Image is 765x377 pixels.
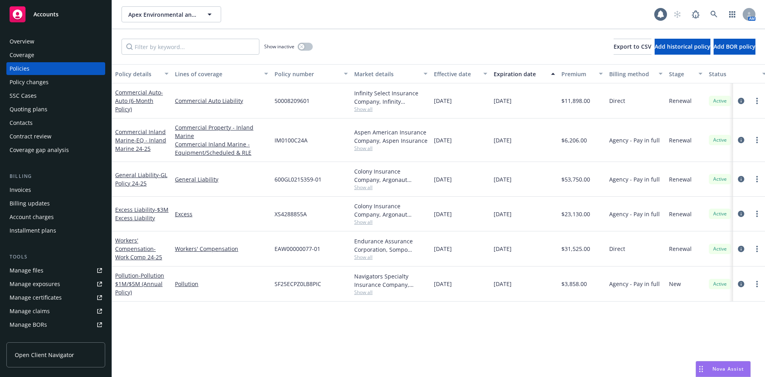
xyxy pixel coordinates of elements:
button: Premium [558,64,606,83]
span: SF25ECPZ0LB8PIC [275,280,321,288]
a: Excess Liability [115,206,169,222]
span: Add BOR policy [714,43,755,50]
button: Apex Environmental and Engineering, Inc. [122,6,221,22]
button: Export to CSV [614,39,651,55]
div: Overview [10,35,34,48]
span: IM0100C24A [275,136,308,144]
span: Agency - Pay in full [609,175,660,184]
span: Renewal [669,175,692,184]
a: Manage claims [6,305,105,318]
span: [DATE] [434,97,452,105]
a: Pollution [175,280,268,288]
span: Show all [354,184,428,191]
div: Manage exposures [10,278,60,290]
span: Direct [609,245,625,253]
span: XS4288855A [275,210,307,218]
a: Quoting plans [6,103,105,116]
a: circleInformation [736,96,746,106]
span: Show all [354,106,428,113]
button: Policy number [271,64,351,83]
div: Billing updates [10,197,50,210]
a: Manage certificates [6,291,105,304]
a: General Liability [175,175,268,184]
a: Contacts [6,116,105,129]
div: Premium [561,70,594,78]
a: Commercial Inland Marine - Equipment/Scheduled & RLE [175,140,268,157]
a: Billing updates [6,197,105,210]
span: $53,750.00 [561,175,590,184]
a: Commercial Auto Liability [175,97,268,105]
span: [DATE] [494,245,512,253]
a: more [752,135,762,145]
span: Show all [354,254,428,261]
span: $23,130.00 [561,210,590,218]
div: Account charges [10,211,54,223]
span: 600GL0215359-01 [275,175,322,184]
input: Filter by keyword... [122,39,259,55]
a: Contract review [6,130,105,143]
span: [DATE] [434,175,452,184]
span: Apex Environmental and Engineering, Inc. [128,10,197,19]
span: Active [712,97,728,105]
a: Summary of insurance [6,332,105,345]
span: Active [712,210,728,217]
a: circleInformation [736,209,746,219]
a: more [752,244,762,254]
a: Coverage [6,49,105,61]
div: Contract review [10,130,51,143]
span: Agency - Pay in full [609,280,660,288]
span: Active [712,136,728,144]
span: - EQ - Inland Marine 24-25 [115,136,166,152]
span: Nova Assist [712,365,744,372]
div: Policies [10,62,29,75]
button: Billing method [606,64,666,83]
a: Coverage gap analysis [6,144,105,156]
span: [DATE] [434,280,452,288]
div: Billing method [609,70,654,78]
div: Policy number [275,70,339,78]
button: Add historical policy [655,39,710,55]
span: 50008209601 [275,97,310,105]
span: Accounts [33,11,59,18]
div: Manage BORs [10,318,47,331]
span: [DATE] [494,175,512,184]
span: $6,206.00 [561,136,587,144]
div: Installment plans [10,224,56,237]
a: circleInformation [736,279,746,289]
div: Quoting plans [10,103,47,116]
span: Add historical policy [655,43,710,50]
span: Agency - Pay in full [609,136,660,144]
div: Stage [669,70,694,78]
span: - Auto (6-Month Policy) [115,89,163,113]
span: Active [712,245,728,253]
span: Show all [354,145,428,152]
a: more [752,174,762,184]
span: Renewal [669,210,692,218]
span: [DATE] [494,280,512,288]
span: Renewal [669,97,692,105]
div: Coverage [10,49,34,61]
a: Pollution [115,272,164,296]
span: [DATE] [434,136,452,144]
a: circleInformation [736,244,746,254]
span: [DATE] [494,210,512,218]
div: Manage certificates [10,291,62,304]
a: Commercial Property - Inland Marine [175,123,268,140]
a: more [752,96,762,106]
div: Market details [354,70,419,78]
span: [DATE] [494,97,512,105]
div: Navigators Specialty Insurance Company, Hartford Insurance Group [354,272,428,289]
span: EAW00000077-01 [275,245,320,253]
a: circleInformation [736,135,746,145]
span: Active [712,176,728,183]
span: [DATE] [494,136,512,144]
a: Invoices [6,184,105,196]
div: Summary of insurance [10,332,70,345]
span: Export to CSV [614,43,651,50]
div: SSC Cases [10,89,37,102]
a: Accounts [6,3,105,26]
a: SSC Cases [6,89,105,102]
button: Lines of coverage [172,64,271,83]
button: Market details [351,64,431,83]
div: Expiration date [494,70,546,78]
